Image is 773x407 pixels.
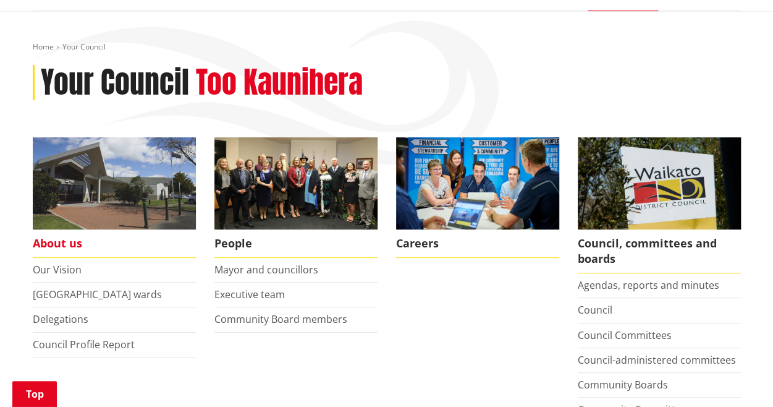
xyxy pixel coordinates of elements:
img: WDC Building 0015 [33,137,196,229]
a: Our Vision [33,263,82,276]
a: Community Boards [578,378,668,392]
a: Home [33,41,54,52]
span: Careers [396,229,559,258]
a: 2022 Council People [214,137,378,258]
a: Community Board members [214,312,347,326]
a: Agendas, reports and minutes [578,278,719,292]
a: [GEOGRAPHIC_DATA] wards [33,288,162,301]
a: Top [12,381,57,407]
a: Executive team [214,288,285,301]
img: Waikato-District-Council-sign [578,137,741,229]
span: About us [33,229,196,258]
a: Council Committees [578,328,672,342]
span: Your Council [62,41,106,52]
a: Council [578,303,612,317]
a: Careers [396,137,559,258]
span: People [214,229,378,258]
img: Office staff in meeting - Career page [396,137,559,229]
a: WDC Building 0015 About us [33,137,196,258]
a: Council Profile Report [33,338,135,351]
a: Mayor and councillors [214,263,318,276]
h1: Your Council [41,65,189,101]
a: Waikato-District-Council-sign Council, committees and boards [578,137,741,273]
nav: breadcrumb [33,42,741,53]
span: Council, committees and boards [578,229,741,273]
h2: Too Kaunihera [196,65,363,101]
img: 2022 Council [214,137,378,229]
a: Delegations [33,312,88,326]
a: Council-administered committees [578,353,736,367]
